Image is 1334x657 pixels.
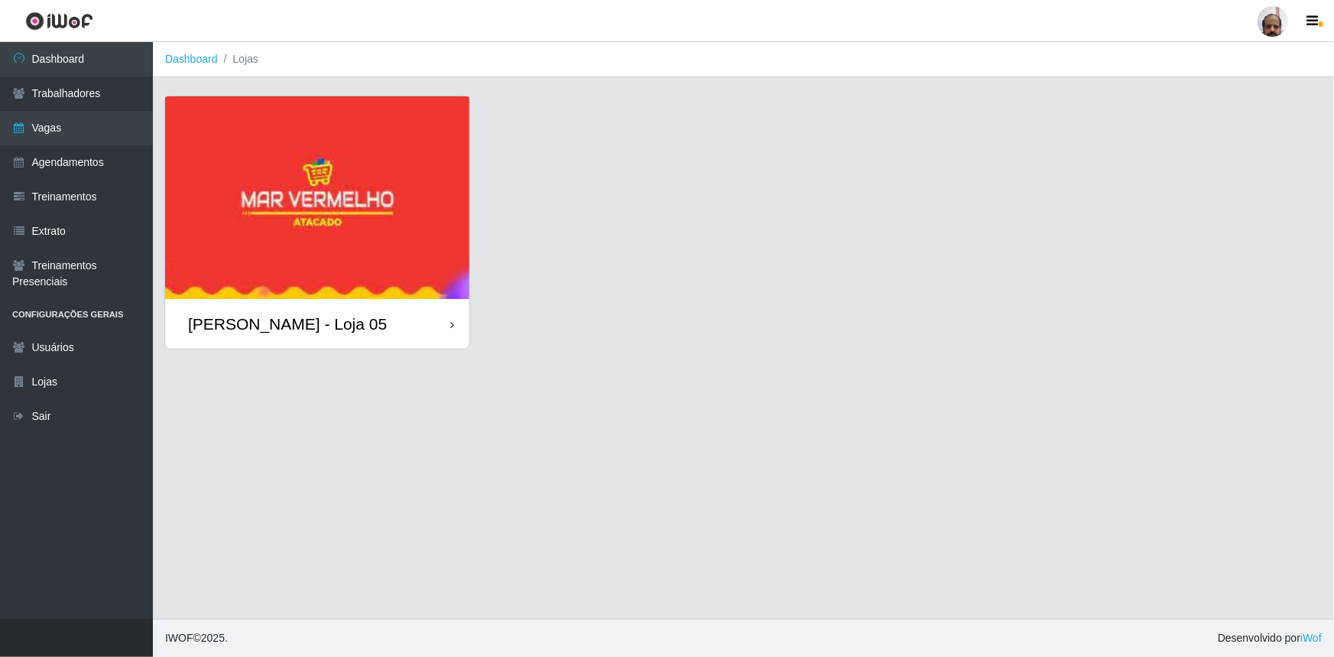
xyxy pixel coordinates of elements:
[188,314,387,333] div: [PERSON_NAME] - Loja 05
[1218,630,1322,646] span: Desenvolvido por
[165,53,218,65] a: Dashboard
[165,96,469,299] img: cardImg
[165,632,193,644] span: IWOF
[25,11,93,31] img: CoreUI Logo
[1300,632,1322,644] a: iWof
[165,630,228,646] span: © 2025 .
[153,42,1334,77] nav: breadcrumb
[165,96,469,349] a: [PERSON_NAME] - Loja 05
[218,51,258,67] li: Lojas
